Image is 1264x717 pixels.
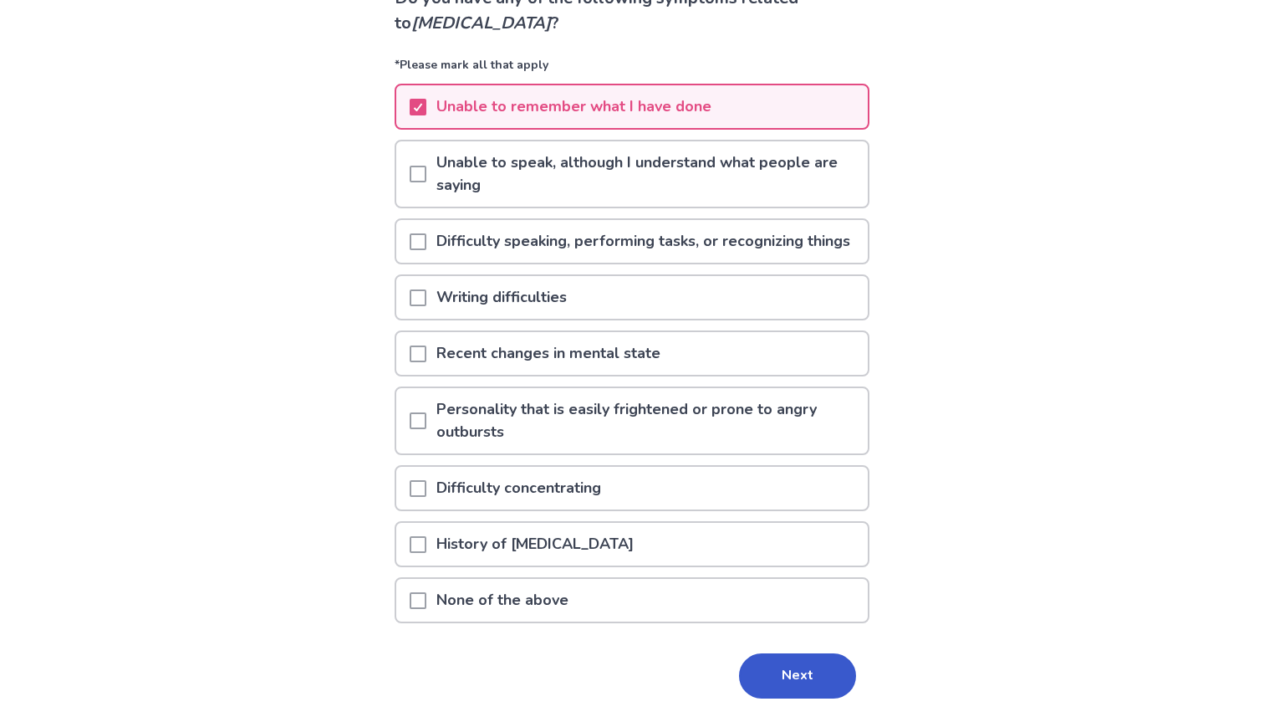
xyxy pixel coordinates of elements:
p: Personality that is easily frightened or prone to angry outbursts [426,388,868,453]
p: Unable to speak, although I understand what people are saying [426,141,868,207]
p: Recent changes in mental state [426,332,670,375]
i: [MEDICAL_DATA] [411,12,551,34]
p: *Please mark all that apply [395,56,869,84]
p: Difficulty speaking, performing tasks, or recognizing things [426,220,860,263]
p: Writing difficulties [426,276,577,319]
button: Next [739,653,856,699]
p: Difficulty concentrating [426,467,611,510]
p: History of [MEDICAL_DATA] [426,523,644,566]
p: None of the above [426,579,578,622]
p: Unable to remember what I have done [426,85,721,128]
